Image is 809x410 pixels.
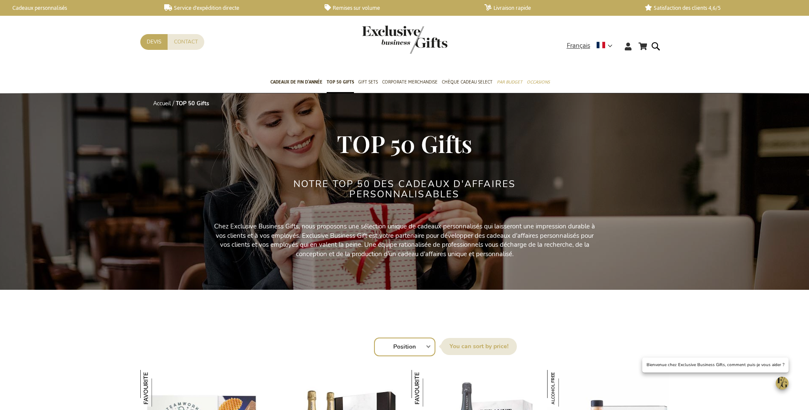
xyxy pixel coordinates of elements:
[140,370,177,407] img: Jules Destrooper Jules' Finest Coffret Cadeau
[567,41,618,51] div: Français
[362,26,447,54] img: Exclusive Business gifts logo
[325,4,471,12] a: Remises sur volume
[213,222,597,259] p: Chez Exclusive Business Gifts, nous proposons une sélection unique de cadeaux personnalisés qui l...
[245,179,565,199] h2: Notre TOP 50 des cadeaux d'affaires personnalisables
[362,26,405,54] a: store logo
[168,34,204,50] a: Contact
[4,4,151,12] a: Cadeaux personnalisés
[497,78,522,87] span: Par budget
[382,78,438,87] span: Corporate Merchandise
[484,4,631,12] a: Livraison rapide
[358,78,378,87] span: Gift Sets
[527,78,550,87] span: Occasions
[442,78,493,87] span: Chèque Cadeau Select
[441,338,517,355] label: [GEOGRAPHIC_DATA] par
[176,100,209,107] strong: TOP 50 Gifts
[140,34,168,50] a: Devis
[547,370,584,407] img: Coffret Premium Personnalisé Sans Alcool Italian Bittersweet
[645,4,791,12] a: Satisfaction des clients 4,6/5
[567,41,590,51] span: Français
[412,370,448,407] img: Vranken Champagne Temptations Set
[327,78,354,87] span: TOP 50 Gifts
[337,127,472,159] span: TOP 50 Gifts
[164,4,310,12] a: Service d'expédition directe
[153,100,171,107] a: Accueil
[270,78,322,87] span: Cadeaux de fin d’année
